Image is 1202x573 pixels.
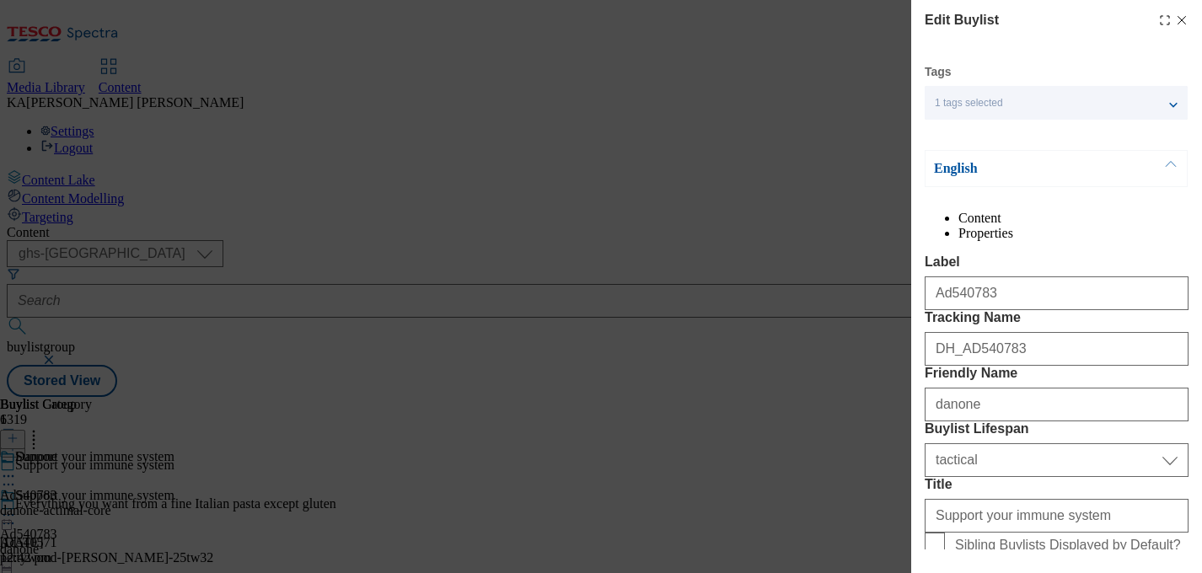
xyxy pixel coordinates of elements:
input: Enter Label [925,276,1189,310]
label: Tracking Name [925,310,1189,325]
input: Enter Tracking Name [925,332,1189,366]
label: Title [925,477,1189,492]
li: Content [958,211,1189,226]
input: Enter Friendly Name [925,388,1189,421]
input: Enter Title [925,499,1189,533]
li: Properties [958,226,1189,241]
h4: Edit Buylist [925,10,999,30]
span: 1 tags selected [935,97,1003,110]
button: 1 tags selected [925,86,1188,120]
span: Sibling Buylists Displayed by Default? [955,538,1181,553]
label: Friendly Name [925,366,1189,381]
label: Label [925,254,1189,270]
p: English [934,160,1111,177]
label: Tags [925,67,952,77]
label: Buylist Lifespan [925,421,1189,436]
